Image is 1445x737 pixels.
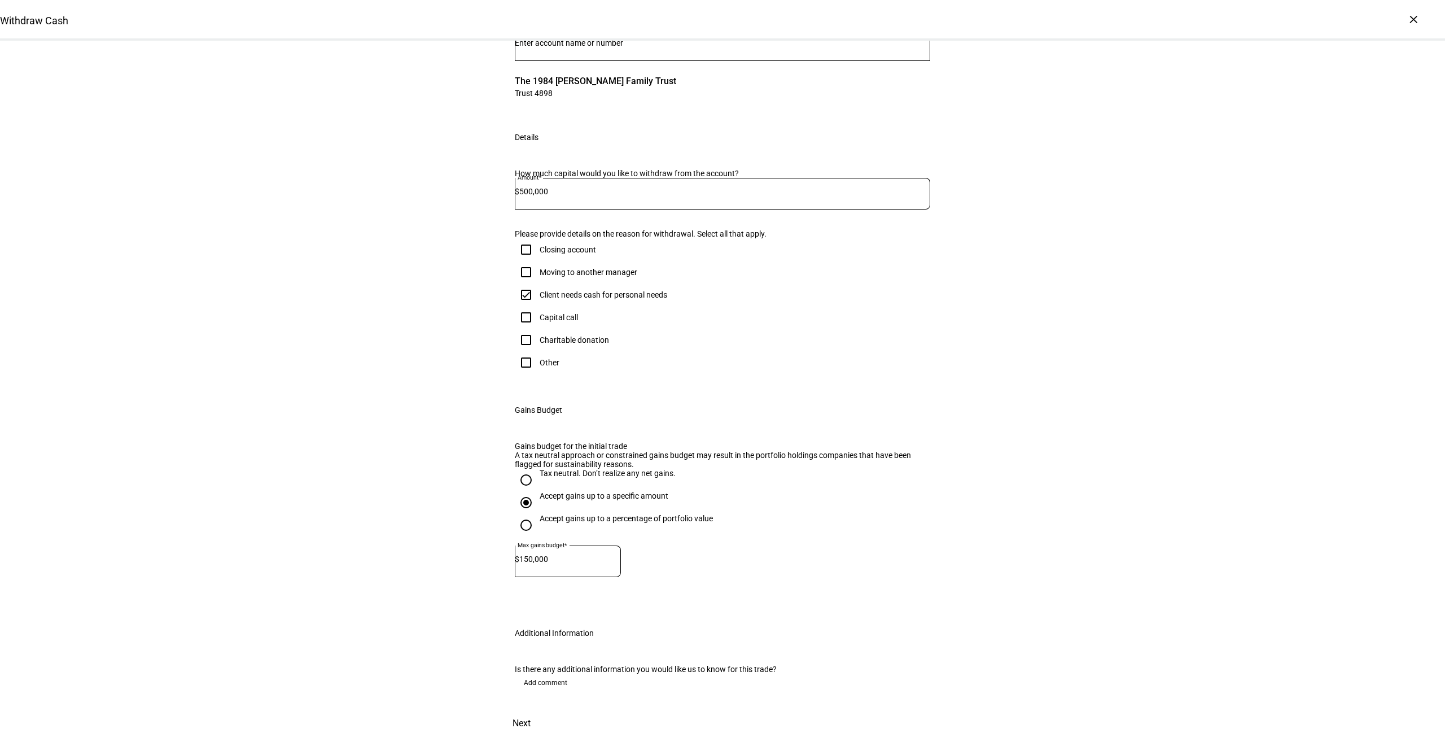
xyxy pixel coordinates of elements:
[515,187,519,196] span: $
[540,313,578,322] div: Capital call
[497,710,546,737] button: Next
[540,268,637,277] div: Moving to another manager
[540,358,559,367] div: Other
[518,542,567,548] mat-label: Max gains budget*
[515,442,930,451] div: Gains budget for the initial trade
[515,405,562,415] div: Gains Budget
[515,133,538,142] div: Details
[540,491,668,500] div: Accept gains up to a specific amount
[515,451,930,469] div: A tax neutral approach or constrained gains budget may result in the portfolio holdings companies...
[515,665,930,674] div: Is there any additional information you would like us to know for this trade?
[540,290,667,299] div: Client needs cash for personal needs
[515,169,930,178] div: How much capital would you like to withdraw from the account?
[513,710,531,737] span: Next
[540,514,713,523] div: Accept gains up to a percentage of portfolio value
[515,229,930,238] div: Please provide details on the reason for withdrawal. Select all that apply.
[1404,10,1422,28] div: ×
[515,674,576,692] button: Add comment
[515,555,519,564] span: $
[524,674,567,692] span: Add comment
[540,245,596,254] div: Closing account
[518,174,541,181] mat-label: Amount*
[540,469,676,478] div: Tax neutral. Don’t realize any net gains.
[515,38,930,47] input: Number
[515,75,676,88] span: The 1984 [PERSON_NAME] Family Trust
[515,88,676,98] span: Trust 4898
[515,629,594,638] div: Additional Information
[540,335,609,344] div: Charitable donation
